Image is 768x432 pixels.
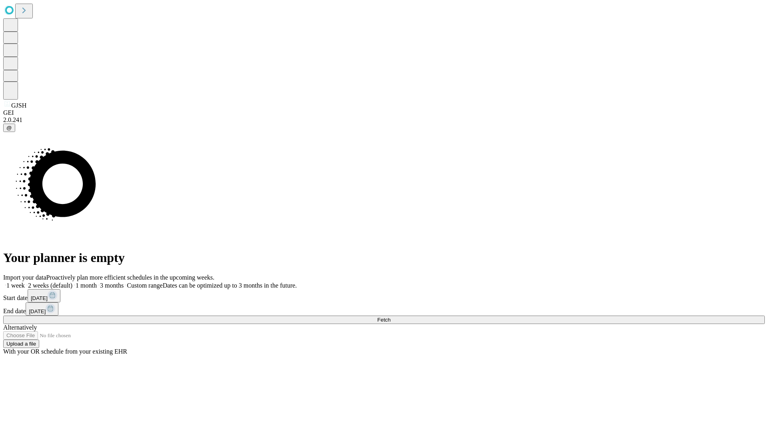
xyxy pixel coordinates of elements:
span: 2 weeks (default) [28,282,72,289]
span: 1 week [6,282,25,289]
span: Alternatively [3,324,37,331]
span: Import your data [3,274,46,281]
button: Fetch [3,316,765,324]
span: Dates can be optimized up to 3 months in the future. [163,282,297,289]
div: GEI [3,109,765,116]
span: Custom range [127,282,162,289]
span: GJSH [11,102,26,109]
span: 1 month [76,282,97,289]
button: Upload a file [3,340,39,348]
button: [DATE] [28,289,60,302]
span: @ [6,125,12,131]
div: End date [3,302,765,316]
span: Proactively plan more efficient schedules in the upcoming weeks. [46,274,214,281]
button: @ [3,124,15,132]
span: [DATE] [31,295,48,301]
span: With your OR schedule from your existing EHR [3,348,127,355]
span: [DATE] [29,308,46,314]
button: [DATE] [26,302,58,316]
span: 3 months [100,282,124,289]
div: Start date [3,289,765,302]
h1: Your planner is empty [3,250,765,265]
div: 2.0.241 [3,116,765,124]
span: Fetch [377,317,390,323]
